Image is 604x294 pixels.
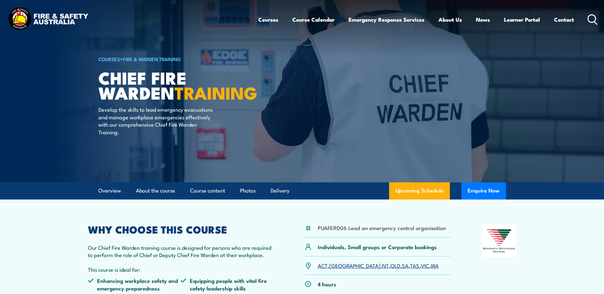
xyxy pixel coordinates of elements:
[318,243,437,250] p: Individuals, Small groups or Corporate bookings
[390,262,400,269] a: QLD
[136,182,175,199] a: About the course
[318,262,328,269] a: ACT
[271,182,289,199] a: Delivery
[318,224,446,231] li: PUAFER006 Lead an emergency control organisation
[88,225,274,234] h2: WHY CHOOSE THIS COURSE
[554,11,574,28] a: Contact
[504,11,540,28] a: Learner Portal
[482,225,516,257] img: Nationally Recognised Training logo.
[410,262,419,269] a: TAS
[318,262,439,269] p: , , , , , , ,
[349,11,424,28] a: Emergency Response Services
[402,262,409,269] a: SA
[292,11,335,28] a: Course Calendar
[181,277,274,292] li: Equipping people with vital fire safety leadership skills
[318,280,336,288] p: 4 hours
[389,182,450,199] a: Upcoming Schedule
[98,182,121,199] a: Overview
[329,262,380,269] a: [GEOGRAPHIC_DATA]
[461,182,506,199] button: Enquire Now
[382,262,389,269] a: NT
[174,79,257,105] strong: TRAINING
[88,266,274,273] p: This course is ideal for:
[98,55,256,63] h6: >
[88,244,274,259] p: Our Chief Fire Warden training course is designed for persons who are required to perform the rol...
[190,182,225,199] a: Course content
[476,11,490,28] a: News
[98,70,256,100] h1: Chief Fire Warden
[98,106,215,136] p: Develop the skills to lead emergency evacuations and manage workplace emergencies effectively wit...
[98,55,120,62] a: COURSES
[421,262,429,269] a: VIC
[258,11,278,28] a: Courses
[88,277,181,292] li: Enhancing workplace safety and emergency preparedness
[240,182,256,199] a: Photos
[438,11,462,28] a: About Us
[123,55,181,62] a: Fire & Warden Training
[431,262,439,269] a: WA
